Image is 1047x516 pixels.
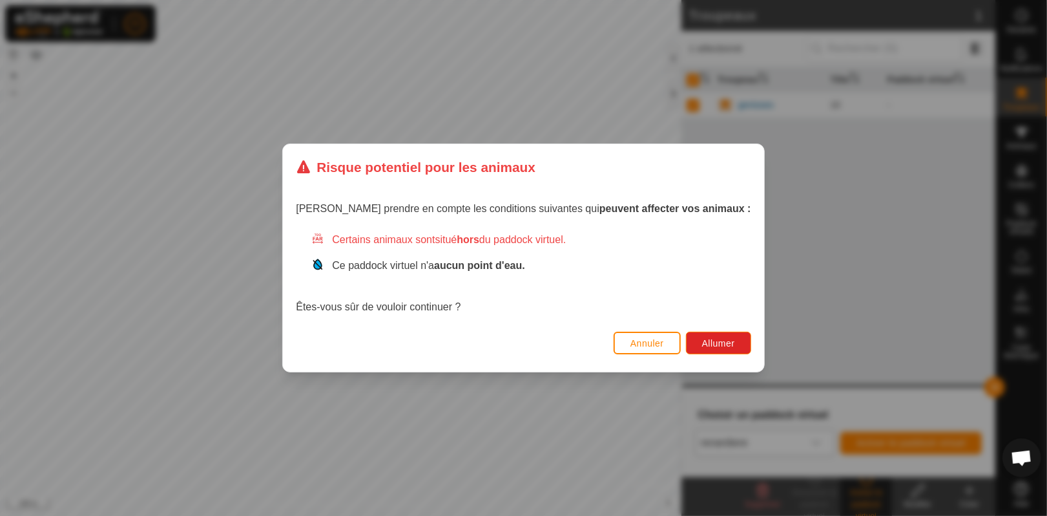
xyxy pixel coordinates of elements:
[296,232,751,315] div: Êtes-vous sûr de vouloir continuer ?
[630,338,664,349] span: Annuler
[599,203,751,214] strong: peuvent affecter vos animaux :
[296,203,751,214] span: [PERSON_NAME] prendre en compte les conditions suivantes qui
[702,338,735,349] span: Allumer
[332,260,525,271] span: Ce paddock virtuel n'a
[296,157,535,177] div: Risque potentiel pour les animaux
[686,332,751,354] button: Allumer
[311,232,751,248] div: Certains animaux sont
[435,234,566,245] span: situé du paddock virtuel.
[457,234,479,245] strong: hors
[614,332,681,354] button: Annuler
[1002,438,1041,477] div: Ouvrir le chat
[434,260,525,271] strong: aucun point d'eau.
